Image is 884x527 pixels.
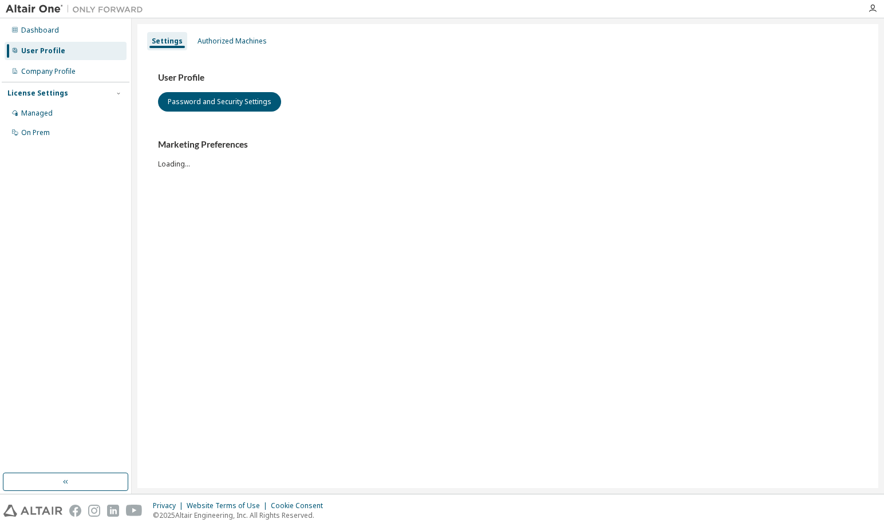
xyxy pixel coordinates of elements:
div: Settings [152,37,183,46]
div: User Profile [21,46,65,56]
img: altair_logo.svg [3,505,62,517]
div: Managed [21,109,53,118]
div: Company Profile [21,67,76,76]
div: License Settings [7,89,68,98]
button: Password and Security Settings [158,92,281,112]
div: Privacy [153,501,187,510]
img: facebook.svg [69,505,81,517]
h3: Marketing Preferences [158,139,858,150]
div: Website Terms of Use [187,501,271,510]
img: youtube.svg [126,505,143,517]
div: Loading... [158,139,858,168]
h3: User Profile [158,72,858,84]
div: Authorized Machines [198,37,267,46]
img: Altair One [6,3,149,15]
div: Cookie Consent [271,501,330,510]
img: instagram.svg [88,505,100,517]
p: © 2025 Altair Engineering, Inc. All Rights Reserved. [153,510,330,520]
div: Dashboard [21,26,59,35]
div: On Prem [21,128,50,137]
img: linkedin.svg [107,505,119,517]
